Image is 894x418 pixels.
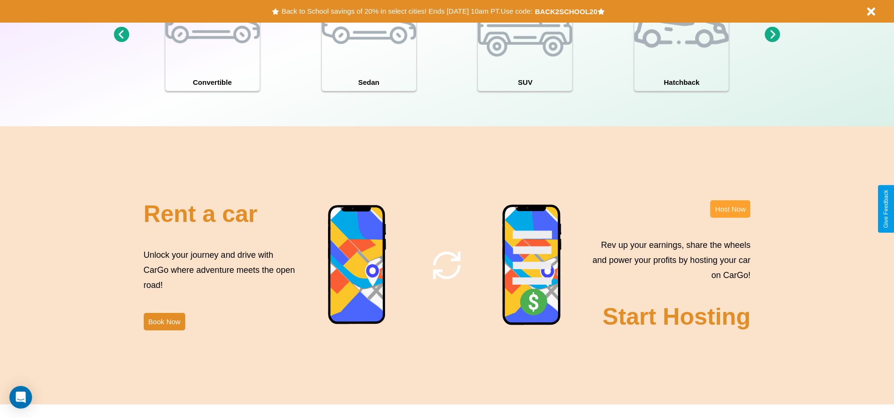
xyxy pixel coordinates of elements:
img: phone [328,205,387,326]
b: BACK2SCHOOL20 [535,8,598,16]
button: Host Now [710,200,750,218]
h2: Start Hosting [603,303,751,330]
p: Unlock your journey and drive with CarGo where adventure meets the open road! [144,247,298,293]
h4: Sedan [322,74,416,91]
h2: Rent a car [144,200,258,228]
h4: Hatchback [634,74,729,91]
div: Give Feedback [883,190,889,228]
button: Book Now [144,313,185,330]
p: Rev up your earnings, share the wheels and power your profits by hosting your car on CarGo! [587,238,750,283]
div: Open Intercom Messenger [9,386,32,409]
button: Back to School savings of 20% in select cities! Ends [DATE] 10am PT.Use code: [279,5,534,18]
h4: Convertible [165,74,260,91]
img: phone [502,204,562,327]
h4: SUV [478,74,572,91]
